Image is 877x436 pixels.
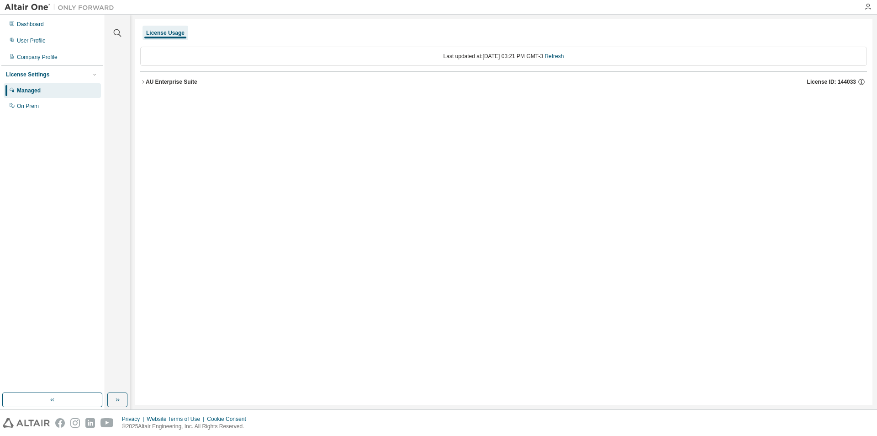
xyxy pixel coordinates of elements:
[70,418,80,428] img: instagram.svg
[122,415,147,423] div: Privacy
[146,78,197,86] div: AU Enterprise Suite
[122,423,252,431] p: © 2025 Altair Engineering, Inc. All Rights Reserved.
[17,102,39,110] div: On Prem
[5,3,119,12] img: Altair One
[147,415,207,423] div: Website Terms of Use
[146,29,185,37] div: License Usage
[140,72,867,92] button: AU Enterprise SuiteLicense ID: 144033
[100,418,114,428] img: youtube.svg
[55,418,65,428] img: facebook.svg
[85,418,95,428] img: linkedin.svg
[544,53,564,59] a: Refresh
[17,54,58,61] div: Company Profile
[17,21,44,28] div: Dashboard
[807,78,856,86] span: License ID: 144033
[17,37,46,44] div: User Profile
[207,415,251,423] div: Cookie Consent
[3,418,50,428] img: altair_logo.svg
[140,47,867,66] div: Last updated at: [DATE] 03:21 PM GMT-3
[6,71,49,78] div: License Settings
[17,87,41,94] div: Managed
